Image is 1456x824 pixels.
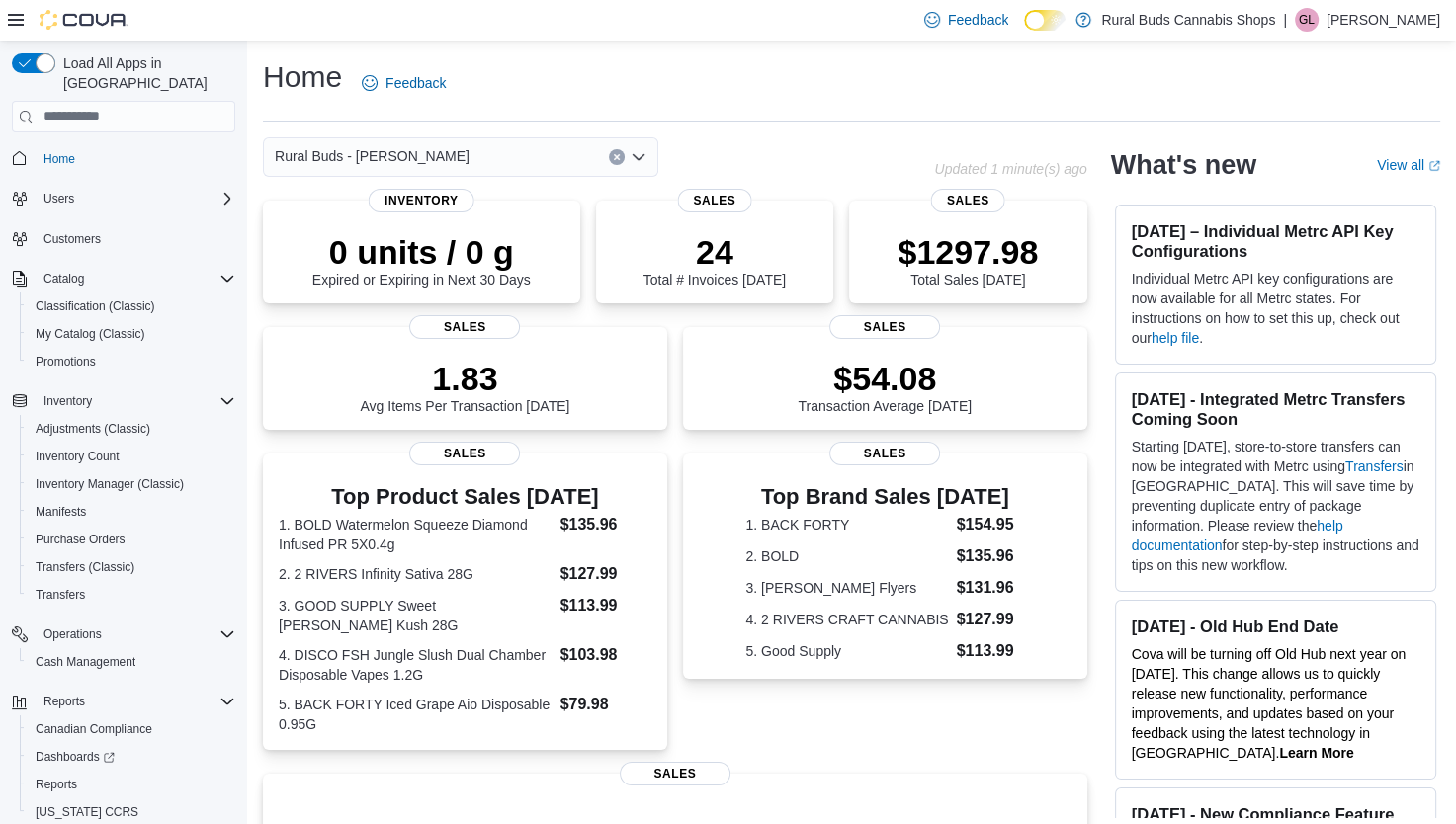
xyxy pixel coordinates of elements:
span: Transfers [36,587,85,603]
dd: $127.99 [560,562,651,586]
button: Catalog [4,265,243,292]
span: Cash Management [28,650,235,674]
span: Inventory [36,389,235,413]
span: Reports [36,777,77,792]
a: Feedback [354,63,454,103]
button: Purchase Orders [20,526,243,553]
dd: $154.95 [957,513,1024,536]
span: Cash Management [36,654,135,670]
p: Updated 1 minute(s) ago [934,161,1086,177]
button: Inventory [4,387,243,415]
a: View allExternal link [1377,157,1440,173]
span: [US_STATE] CCRS [36,804,138,820]
p: $1297.98 [898,232,1038,272]
span: Home [36,146,235,171]
dd: $113.99 [560,594,651,618]
dt: 1. BACK FORTY [745,515,948,535]
button: Classification (Classic) [20,292,243,320]
span: Adjustments (Classic) [36,421,150,437]
span: Manifests [28,500,235,524]
a: Adjustments (Classic) [28,417,158,441]
a: Purchase Orders [28,528,133,551]
span: Transfers [28,583,235,607]
span: Home [43,151,75,167]
span: Inventory Count [36,449,120,464]
span: Customers [43,231,101,247]
button: Manifests [20,498,243,526]
span: Promotions [36,354,96,370]
h3: [DATE] – Individual Metrc API Key Configurations [1132,221,1419,261]
span: Promotions [28,350,235,373]
button: Transfers [20,581,243,609]
a: Dashboards [28,745,123,769]
dt: 4. DISCO FSH Jungle Slush Dual Chamber Disposable Vapes 1.2G [279,645,553,685]
h3: [DATE] - Integrated Metrc Transfers Coming Soon [1132,389,1419,429]
a: Promotions [28,350,104,373]
span: Dark Mode [1024,31,1025,32]
span: Users [43,191,74,206]
span: Users [36,187,235,210]
span: Catalog [43,271,84,287]
strong: Learn More [1279,745,1353,761]
a: [US_STATE] CCRS [28,800,146,824]
button: Home [4,144,243,173]
span: Customers [36,226,235,251]
span: Inventory Count [28,445,235,468]
button: My Catalog (Classic) [20,320,243,348]
button: Reports [4,688,243,715]
dd: $135.96 [957,544,1024,568]
span: Washington CCRS [28,800,235,824]
a: Canadian Compliance [28,717,160,741]
span: Transfers (Classic) [28,555,235,579]
span: GL [1299,8,1315,32]
span: Transfers (Classic) [36,559,134,575]
p: Individual Metrc API key configurations are now available for all Metrc states. For instructions ... [1132,269,1419,348]
p: 1.83 [360,359,569,398]
span: My Catalog (Classic) [36,326,145,342]
h3: Top Product Sales [DATE] [279,485,651,509]
a: Dashboards [20,743,243,771]
button: Clear input [609,149,625,165]
span: Manifests [36,504,86,520]
h2: What's new [1111,149,1256,181]
a: help documentation [1132,518,1343,553]
button: Promotions [20,348,243,375]
span: Adjustments (Classic) [28,417,235,441]
span: Sales [829,442,940,465]
span: Classification (Classic) [28,294,235,318]
dt: 3. GOOD SUPPLY Sweet [PERSON_NAME] Kush 28G [279,596,553,635]
button: Catalog [36,267,92,290]
dt: 2. 2 RIVERS Infinity Sativa 28G [279,564,553,584]
span: Dashboards [28,745,235,769]
span: Inventory [369,189,474,212]
span: Dashboards [36,749,115,765]
button: Inventory [36,389,100,413]
span: Sales [409,442,520,465]
dd: $103.98 [560,643,651,667]
dd: $113.99 [957,639,1024,663]
span: Feedback [948,10,1008,30]
p: | [1283,8,1287,32]
span: Purchase Orders [36,532,126,547]
button: Inventory Manager (Classic) [20,470,243,498]
dd: $131.96 [957,576,1024,600]
p: Rural Buds Cannabis Shops [1101,8,1275,32]
dt: 3. [PERSON_NAME] Flyers [745,578,948,598]
a: Reports [28,773,85,796]
span: Feedback [385,73,446,93]
span: Canadian Compliance [28,717,235,741]
button: Operations [4,620,243,648]
span: Rural Buds - [PERSON_NAME] [275,144,470,168]
div: Total # Invoices [DATE] [643,232,786,288]
span: Cova will be turning off Old Hub next year on [DATE]. This change allows us to quickly release ne... [1132,646,1407,761]
p: $54.08 [798,359,972,398]
a: Manifests [28,500,94,524]
a: Cash Management [28,650,143,674]
a: help file [1152,330,1199,346]
button: Open list of options [631,149,646,165]
div: Expired or Expiring in Next 30 Days [312,232,531,288]
span: Sales [409,315,520,339]
input: Dark Mode [1024,10,1066,31]
h3: Top Brand Sales [DATE] [745,485,1024,509]
p: Starting [DATE], store-to-store transfers can now be integrated with Metrc using in [GEOGRAPHIC_D... [1132,437,1419,575]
